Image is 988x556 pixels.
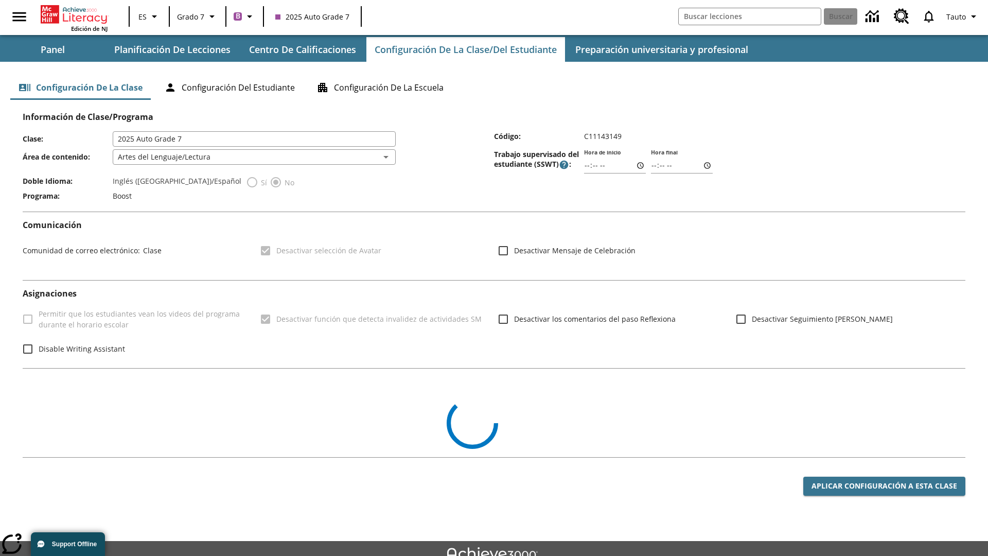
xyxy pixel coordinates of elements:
[41,3,108,32] div: Portada
[494,131,584,141] span: Código :
[173,7,222,26] button: Grado: Grado 7, Elige un grado
[23,289,965,359] div: Asignaciones
[567,37,756,62] button: Preparación universitaria y profesional
[177,11,204,22] span: Grado 7
[156,75,303,100] button: Configuración del estudiante
[1,37,104,62] button: Panel
[113,149,396,165] div: Artes del Lenguaje/Lectura
[494,149,584,170] span: Trabajo supervisado del estudiante (SSWT) :
[52,541,97,548] span: Support Offline
[514,314,676,324] span: Desactivar los comentarios del paso Reflexiona
[514,245,636,256] span: Desactivar Mensaje de Celebración
[133,7,166,26] button: Lenguaje: ES, Selecciona un idioma
[859,3,888,31] a: Centro de información
[23,377,965,449] div: Colecciones de la Clase
[366,37,565,62] button: Configuración de la clase/del estudiante
[113,131,396,147] input: Clase
[752,314,893,324] span: Desactivar Seguimiento [PERSON_NAME]
[31,532,105,556] button: Support Offline
[915,3,942,30] a: Notificaciones
[23,289,965,299] h2: Asignaciones
[140,246,162,255] span: Clase
[946,11,966,22] span: Tauto
[559,160,569,170] button: El Tiempo Supervisado de Trabajo Estudiantil es el período durante el cual los estudiantes pueden...
[942,7,984,26] button: Perfil/Configuración
[10,75,151,100] button: Configuración de la clase
[23,152,113,162] span: Área de contenido :
[282,177,294,188] span: No
[23,176,113,186] span: Doble Idioma :
[23,191,113,201] span: Programa :
[275,11,349,22] span: 2025 Auto Grade 7
[113,191,132,201] span: Boost
[23,134,113,144] span: Clase :
[584,131,622,141] span: C11143149
[236,10,240,23] span: B
[651,149,678,157] label: Hora final
[23,112,965,122] h2: Información de Clase/Programa
[23,220,965,272] div: Comunicación
[276,245,381,256] span: Desactivar selección de Avatar
[138,11,147,22] span: ES
[113,176,241,188] label: Inglés ([GEOGRAPHIC_DATA])/Español
[71,25,108,32] span: Edición de NJ
[803,477,965,496] button: Aplicar configuración a esta clase
[230,7,260,26] button: Boost El color de la clase es morado/púrpura. Cambiar el color de la clase.
[23,122,965,203] div: Información de Clase/Programa
[4,2,34,32] button: Abrir el menú lateral
[276,314,482,324] span: Desactivar función que detecta invalidez de actividades SM
[39,343,125,354] span: Disable Writing Assistant
[41,4,108,25] a: Portada
[679,8,821,25] input: Buscar campo
[241,37,364,62] button: Centro de calificaciones
[258,177,267,188] span: Sí
[584,149,621,157] label: Hora de inicio
[39,308,244,330] span: Permitir que los estudiantes vean los videos del programa durante el horario escolar
[23,220,965,230] h2: Comunicación
[23,246,140,255] span: Comunidad de correo electrónico :
[888,3,915,30] a: Centro de recursos, Se abrirá en una pestaña nueva.
[106,37,239,62] button: Planificación de lecciones
[308,75,452,100] button: Configuración de la escuela
[10,75,978,100] div: Configuración de la clase/del estudiante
